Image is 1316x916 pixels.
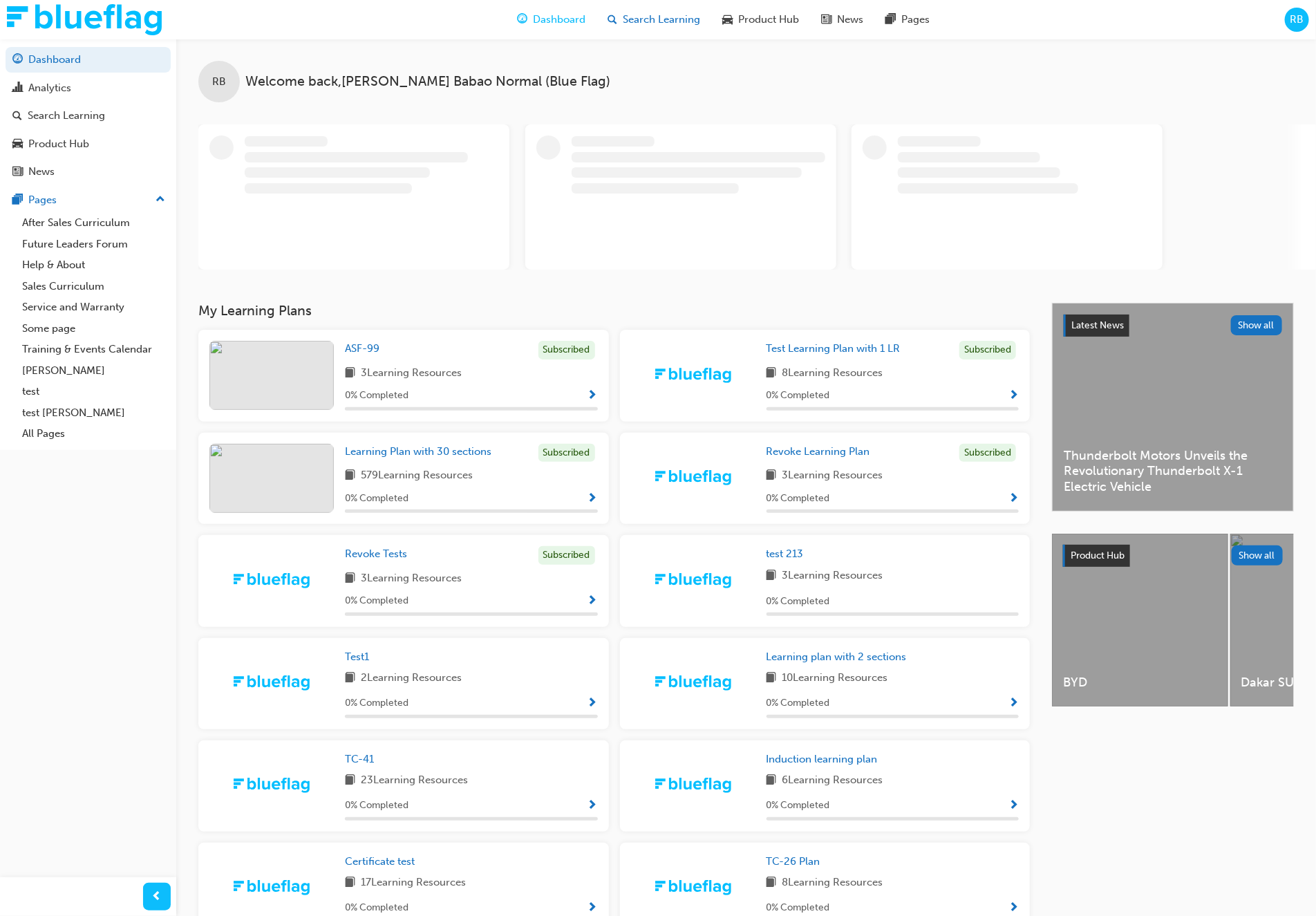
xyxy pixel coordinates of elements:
a: test 213 [767,546,809,562]
span: TC-26 Plan [767,855,820,868]
span: book-icon [767,467,777,485]
span: book-icon [767,772,777,789]
button: Show Progress [1008,490,1019,507]
span: Certificate test [345,855,415,868]
span: Show Progress [587,800,598,812]
span: pages-icon [885,11,896,28]
img: Trak [655,470,731,485]
span: Welcome back , [PERSON_NAME] Babao Normal (Blue Flag) [245,74,610,90]
span: 0 % Completed [767,594,830,610]
span: book-icon [345,467,355,485]
span: book-icon [767,670,777,687]
span: Show Progress [1008,493,1019,505]
span: search-icon [608,11,617,28]
button: Show Progress [587,797,598,814]
span: 3 Learning Resources [782,467,883,485]
span: Learning Plan with 30 sections [345,445,491,458]
h3: My Learning Plans [198,303,1030,319]
span: Show Progress [1008,698,1019,710]
span: up-icon [156,191,165,209]
button: Show Progress [1008,695,1019,712]
span: guage-icon [517,11,527,28]
span: 0 % Completed [767,900,830,916]
span: Show Progress [1008,800,1019,812]
button: RB [1285,8,1309,32]
div: Subscribed [538,341,595,359]
img: Trak [234,573,310,588]
a: Sales Curriculum [17,276,171,297]
button: Show all [1232,545,1284,566]
a: test [PERSON_NAME] [17,402,171,424]
a: news-iconNews [810,6,874,34]
span: 6 Learning Resources [782,772,883,789]
img: b28ed007-3f76-45bd-b0c2-84b0a76067c7.png [209,341,334,410]
a: car-iconProduct Hub [711,6,810,34]
span: 579 Learning Resources [361,467,473,485]
a: Service and Warranty [17,297,171,318]
a: Search Learning [6,103,171,129]
span: Revoke Learning Plan [767,445,870,458]
img: Trak [655,880,731,895]
a: [PERSON_NAME] [17,360,171,382]
span: 3 Learning Resources [361,570,462,588]
span: book-icon [345,875,355,892]
button: Show Progress [1008,387,1019,404]
a: Latest NewsShow allThunderbolt Motors Unveils the Revolutionary Thunderbolt X-1 Electric Vehicle [1052,303,1294,512]
a: Trak [7,4,162,35]
a: News [6,159,171,185]
span: search-icon [12,110,22,122]
span: 8 Learning Resources [782,875,883,892]
span: Show Progress [587,595,598,608]
span: TC-41 [345,753,374,765]
span: news-icon [12,166,23,178]
span: Product Hub [1071,550,1125,561]
span: book-icon [767,365,777,382]
span: 0 % Completed [345,798,408,814]
span: BYD [1063,675,1217,691]
a: TC-26 Plan [767,854,826,870]
a: Revoke Tests [345,546,413,562]
span: 0 % Completed [345,593,408,609]
div: Subscribed [538,546,595,565]
img: 9928767c-909a-4af7-9f60-81a758b1bdd4.png [209,444,334,513]
span: Show Progress [587,493,598,505]
a: Training & Events Calendar [17,339,171,360]
span: Dashboard [533,12,585,28]
a: BYD [1052,534,1228,707]
a: Induction learning plan [767,751,883,767]
img: Trak [655,573,731,588]
img: Trak [655,368,731,383]
a: Certificate test [345,854,420,870]
span: Pages [901,12,930,28]
span: Show Progress [587,698,598,710]
div: Pages [28,192,57,208]
a: Learning Plan with 30 sections [345,444,497,460]
div: Subscribed [538,444,595,462]
button: Show Progress [587,592,598,610]
span: News [837,12,863,28]
span: Search Learning [623,12,700,28]
button: Show Progress [587,387,598,404]
span: 3 Learning Resources [361,365,462,382]
a: Future Leaders Forum [17,234,171,255]
span: 0 % Completed [767,491,830,507]
div: Subscribed [959,341,1016,359]
button: Show Progress [587,695,598,712]
img: Trak [234,675,310,691]
span: 0 % Completed [345,900,408,916]
a: Analytics [6,75,171,101]
a: Test Learning Plan with 1 LR [767,341,906,357]
a: Revoke Learning Plan [767,444,876,460]
div: Search Learning [28,108,105,124]
span: Latest News [1071,319,1124,331]
span: book-icon [345,772,355,789]
div: Latest NewsShow all [1064,315,1282,337]
span: car-icon [722,11,733,28]
a: pages-iconPages [874,6,941,34]
span: Show Progress [587,390,598,402]
div: News [28,164,55,180]
a: Some page [17,318,171,339]
div: Subscribed [959,444,1016,462]
span: ASF-99 [345,342,379,355]
span: 0 % Completed [767,798,830,814]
